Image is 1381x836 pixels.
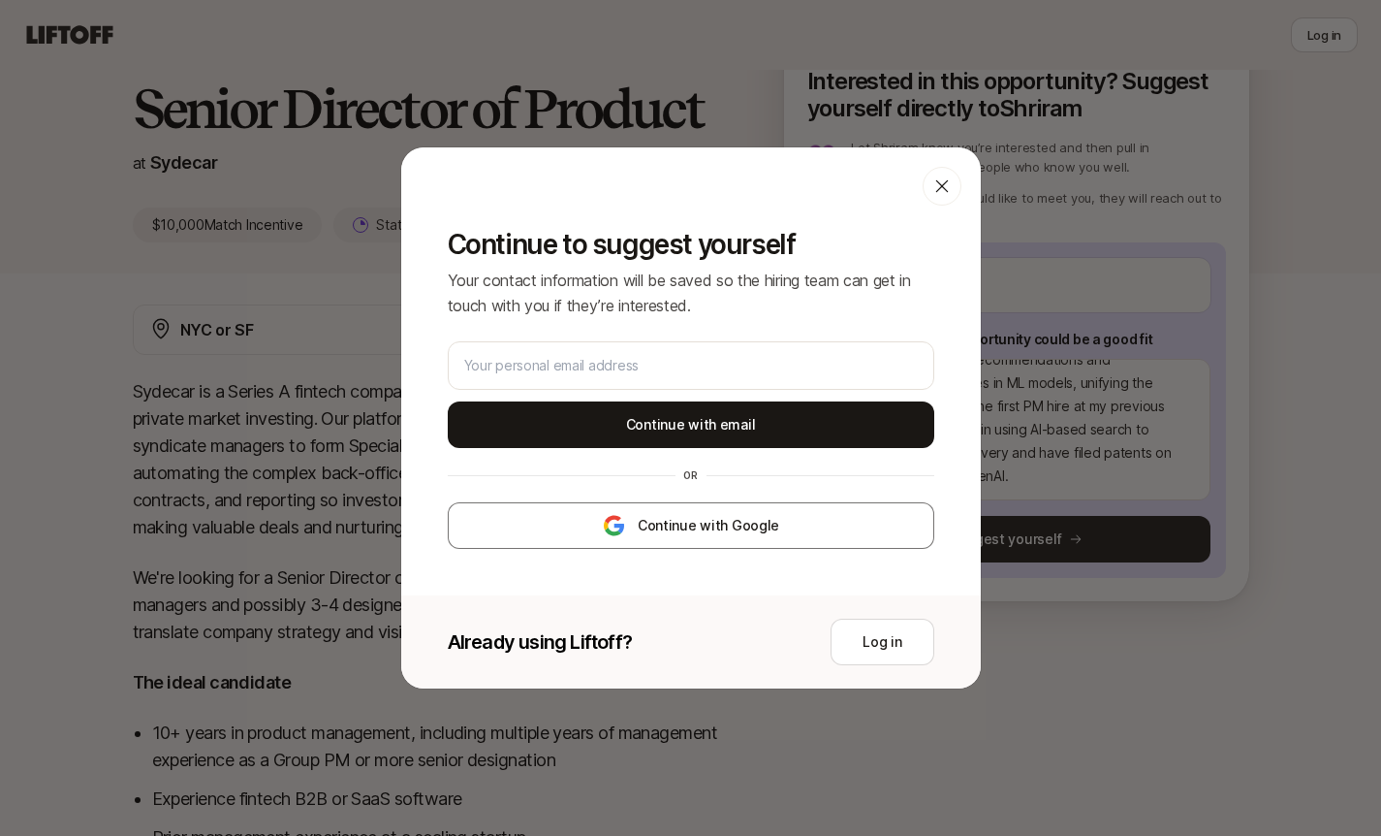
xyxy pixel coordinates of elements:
p: Your contact information will be saved so the hiring team can get in touch with you if they’re in... [448,268,934,318]
p: Continue to suggest yourself [448,229,934,260]
p: Already using Liftoff? [448,628,632,656]
button: Log in [831,619,933,665]
button: Continue with Google [448,502,934,549]
button: Continue with email [448,402,934,448]
input: Your personal email address [464,354,918,377]
img: google-logo [602,514,626,537]
div: or [675,467,706,483]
